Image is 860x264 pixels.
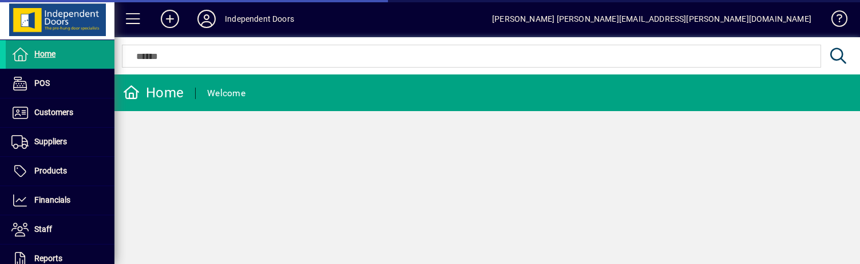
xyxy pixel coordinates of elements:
[6,69,114,98] a: POS
[34,195,70,204] span: Financials
[34,166,67,175] span: Products
[34,78,50,88] span: POS
[823,2,846,40] a: Knowledge Base
[6,98,114,127] a: Customers
[34,137,67,146] span: Suppliers
[6,186,114,215] a: Financials
[123,84,184,102] div: Home
[34,224,52,234] span: Staff
[152,9,188,29] button: Add
[492,10,811,28] div: [PERSON_NAME] [PERSON_NAME][EMAIL_ADDRESS][PERSON_NAME][DOMAIN_NAME]
[207,84,245,103] div: Welcome
[34,254,62,263] span: Reports
[188,9,225,29] button: Profile
[6,157,114,186] a: Products
[6,128,114,156] a: Suppliers
[225,10,294,28] div: Independent Doors
[34,108,73,117] span: Customers
[6,215,114,244] a: Staff
[34,49,56,58] span: Home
